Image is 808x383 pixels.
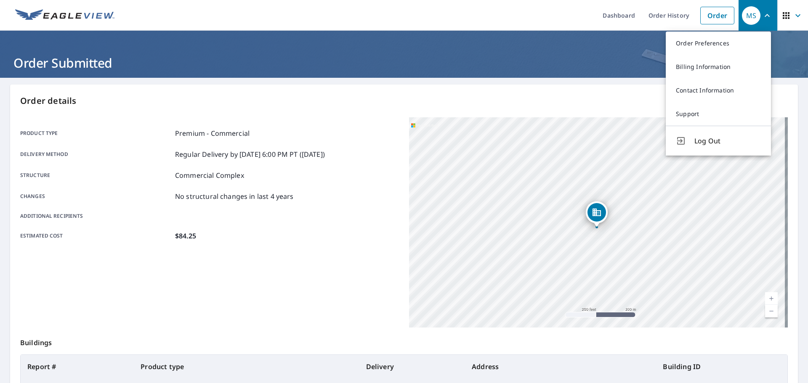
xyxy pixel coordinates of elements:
a: Contact Information [666,79,771,102]
th: Building ID [656,355,787,378]
p: Delivery method [20,149,172,159]
th: Report # [21,355,134,378]
p: Buildings [20,328,788,354]
p: Estimated cost [20,231,172,241]
a: Support [666,102,771,126]
p: Regular Delivery by [DATE] 6:00 PM PT ([DATE]) [175,149,325,159]
a: Current Level 17, Zoom In [765,292,778,305]
th: Address [465,355,656,378]
p: Order details [20,95,788,107]
p: Additional recipients [20,212,172,220]
p: Structure [20,170,172,180]
a: Billing Information [666,55,771,79]
p: No structural changes in last 4 years [175,191,294,201]
img: EV Logo [15,9,114,22]
p: Commercial Complex [175,170,244,180]
th: Delivery [359,355,465,378]
p: Product type [20,128,172,138]
a: Current Level 17, Zoom Out [765,305,778,317]
th: Product type [134,355,359,378]
a: Order Preferences [666,32,771,55]
button: Log Out [666,126,771,156]
div: MS [742,6,760,25]
p: $84.25 [175,231,196,241]
div: Dropped pin, building 1, Commercial property, 2711 Ocean Club Blvd Hollywood, FL 33019 [586,201,608,227]
p: Changes [20,191,172,201]
a: Order [700,7,734,24]
p: Premium - Commercial [175,128,250,138]
span: Log Out [694,136,761,146]
h1: Order Submitted [10,54,798,71]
